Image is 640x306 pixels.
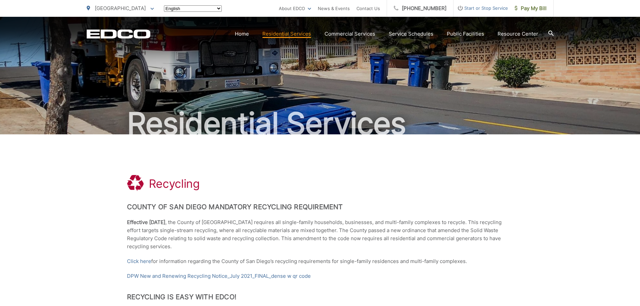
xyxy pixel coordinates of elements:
h2: County of San Diego Mandatory Recycling Requirement [127,203,513,211]
h2: Recycling is Easy with EDCO! [127,293,513,301]
a: Public Facilities [447,30,484,38]
h2: Residential Services [87,107,554,140]
strong: Effective [DATE] [127,219,165,225]
p: , the County of [GEOGRAPHIC_DATA] requires all single-family households, businesses, and multi-fa... [127,218,513,251]
h1: Recycling [149,177,200,190]
span: [GEOGRAPHIC_DATA] [95,5,146,11]
a: Residential Services [262,30,311,38]
span: Pay My Bill [515,4,547,12]
a: News & Events [318,4,350,12]
a: About EDCO [279,4,311,12]
a: Commercial Services [325,30,375,38]
a: Service Schedules [389,30,433,38]
a: Click here [127,257,151,265]
a: Home [235,30,249,38]
a: DPW New and Renewing Recycling Notice_July 2021_FINAL_dense w qr code [127,272,311,280]
p: for information regarding the County of San Diego’s recycling requirements for single-family resi... [127,257,513,265]
a: Resource Center [498,30,538,38]
a: Contact Us [356,4,380,12]
a: EDCD logo. Return to the homepage. [87,29,151,39]
select: Select a language [164,5,222,12]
